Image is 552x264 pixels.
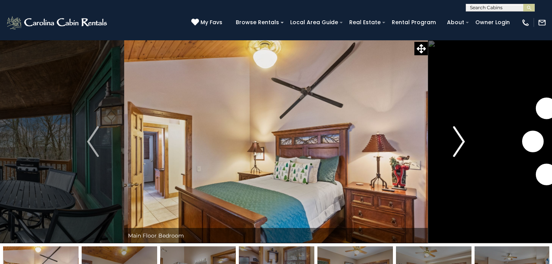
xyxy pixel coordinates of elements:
img: arrow [87,126,99,157]
div: Main Floor Bedroom [124,228,428,243]
a: Browse Rentals [232,16,283,28]
img: phone-regular-white.png [521,18,530,27]
a: Rental Program [388,16,440,28]
a: About [443,16,468,28]
img: arrow [453,126,465,157]
a: Real Estate [345,16,384,28]
img: mail-regular-white.png [538,18,546,27]
img: White-1-2.png [6,15,109,30]
a: My Favs [191,18,224,27]
a: Local Area Guide [286,16,342,28]
button: Previous [62,40,124,243]
a: Owner Login [472,16,514,28]
span: My Favs [200,18,222,26]
button: Next [428,40,490,243]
